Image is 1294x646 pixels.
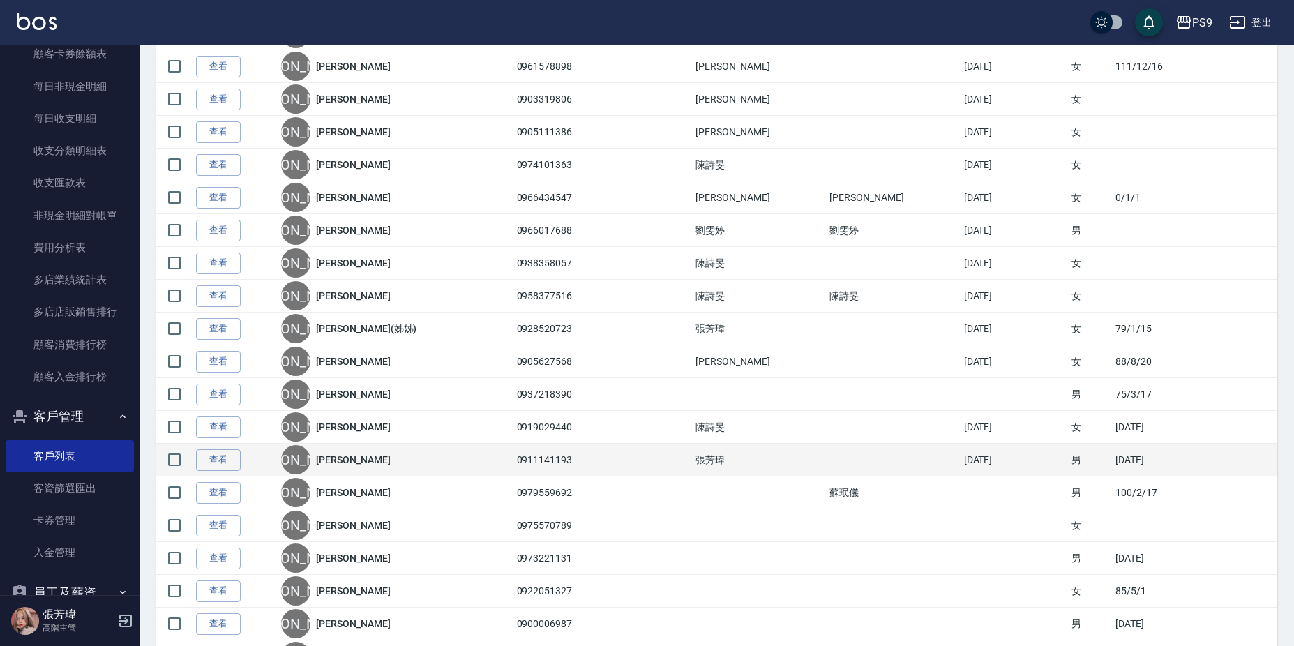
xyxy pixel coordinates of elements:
[316,92,390,106] a: [PERSON_NAME]
[513,116,617,149] td: 0905111386
[961,411,1069,444] td: [DATE]
[513,542,617,575] td: 0973221131
[6,135,134,167] a: 收支分類明細表
[1068,149,1112,181] td: 女
[513,149,617,181] td: 0974101363
[1112,313,1201,345] td: 79/1/15
[1068,476,1112,509] td: 男
[513,50,617,83] td: 0961578898
[513,476,617,509] td: 0979559692
[692,444,826,476] td: 張芳瑋
[281,52,310,81] div: [PERSON_NAME]
[6,472,134,504] a: 客資篩選匯出
[281,576,310,606] div: [PERSON_NAME]
[1068,116,1112,149] td: 女
[692,280,826,313] td: 陳詩旻
[196,220,241,241] a: 查看
[316,518,390,532] a: [PERSON_NAME]
[6,296,134,328] a: 多店店販銷售排行
[6,167,134,199] a: 收支匯款表
[961,214,1069,247] td: [DATE]
[1068,181,1112,214] td: 女
[1068,509,1112,542] td: 女
[196,154,241,176] a: 查看
[281,150,310,179] div: [PERSON_NAME]
[316,387,390,401] a: [PERSON_NAME]
[316,125,390,139] a: [PERSON_NAME]
[316,551,390,565] a: [PERSON_NAME]
[6,361,134,393] a: 顧客入金排行榜
[6,70,134,103] a: 每日非現金明細
[513,345,617,378] td: 0905627568
[281,609,310,638] div: [PERSON_NAME]
[513,411,617,444] td: 0919029440
[316,190,390,204] a: [PERSON_NAME]
[281,183,310,212] div: [PERSON_NAME]
[961,280,1069,313] td: [DATE]
[316,420,390,434] a: [PERSON_NAME]
[196,384,241,405] a: 查看
[196,416,241,438] a: 查看
[1135,8,1163,36] button: save
[692,214,826,247] td: 劉雯婷
[513,509,617,542] td: 0975570789
[196,548,241,569] a: 查看
[1068,345,1112,378] td: 女
[316,354,390,368] a: [PERSON_NAME]
[513,608,617,640] td: 0900006987
[513,181,617,214] td: 0966434547
[1112,345,1201,378] td: 88/8/20
[316,256,390,270] a: [PERSON_NAME]
[692,345,826,378] td: [PERSON_NAME]
[281,281,310,310] div: [PERSON_NAME]
[281,478,310,507] div: [PERSON_NAME]
[826,280,960,313] td: 陳詩旻
[961,149,1069,181] td: [DATE]
[316,584,390,598] a: [PERSON_NAME]
[196,515,241,536] a: 查看
[692,50,826,83] td: [PERSON_NAME]
[281,347,310,376] div: [PERSON_NAME]
[6,38,134,70] a: 顧客卡券餘額表
[6,504,134,536] a: 卡券管理
[692,411,826,444] td: 陳詩旻
[281,84,310,114] div: [PERSON_NAME]
[1068,83,1112,116] td: 女
[196,580,241,602] a: 查看
[692,149,826,181] td: 陳詩旻
[196,187,241,209] a: 查看
[1068,313,1112,345] td: 女
[281,314,310,343] div: [PERSON_NAME]
[316,453,390,467] a: [PERSON_NAME]
[826,181,960,214] td: [PERSON_NAME]
[961,247,1069,280] td: [DATE]
[316,223,390,237] a: [PERSON_NAME]
[1224,10,1277,36] button: 登出
[961,116,1069,149] td: [DATE]
[1112,575,1201,608] td: 85/5/1
[316,59,390,73] a: [PERSON_NAME]
[513,444,617,476] td: 0911141193
[6,440,134,472] a: 客戶列表
[513,313,617,345] td: 0928520723
[1112,542,1201,575] td: [DATE]
[692,247,826,280] td: 陳詩旻
[692,83,826,116] td: [PERSON_NAME]
[6,264,134,296] a: 多店業績統計表
[6,398,134,435] button: 客戶管理
[961,345,1069,378] td: [DATE]
[1068,444,1112,476] td: 男
[961,83,1069,116] td: [DATE]
[281,248,310,278] div: [PERSON_NAME]
[826,214,960,247] td: 劉雯婷
[196,613,241,635] a: 查看
[1068,214,1112,247] td: 男
[6,200,134,232] a: 非現金明細對帳單
[1112,378,1201,411] td: 75/3/17
[196,121,241,143] a: 查看
[316,486,390,499] a: [PERSON_NAME]
[1068,608,1112,640] td: 男
[6,103,134,135] a: 每日收支明細
[196,89,241,110] a: 查看
[1112,608,1201,640] td: [DATE]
